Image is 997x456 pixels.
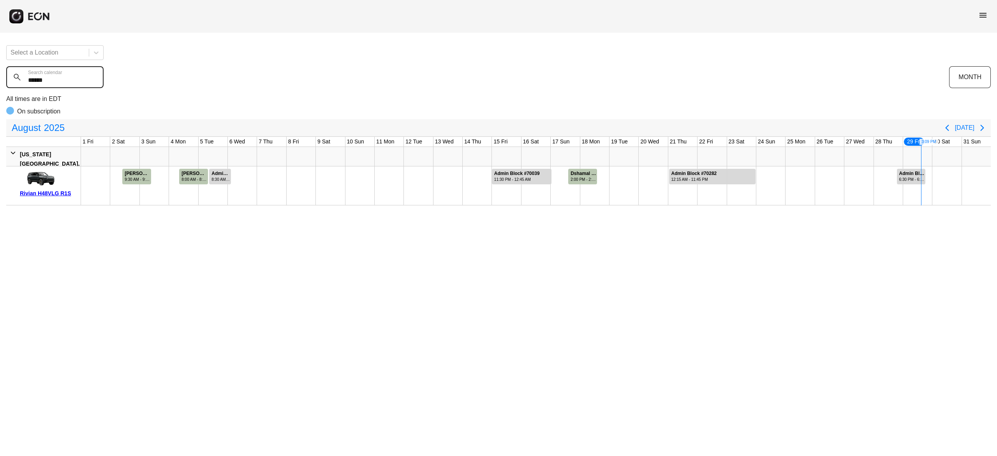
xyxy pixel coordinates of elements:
div: 16 Sat [521,137,540,147]
div: Admin Block #68961 [211,171,230,177]
div: Admin Block #70039 [494,171,540,177]
div: 9:30 AM - 9:30 AM [125,177,150,182]
div: Admin Block #70282 [671,171,717,177]
div: [PERSON_NAME] #68742 [181,171,207,177]
div: 1 Fri [81,137,95,147]
p: On subscription [17,107,60,116]
div: 22 Fri [698,137,715,147]
div: 26 Tue [815,137,835,147]
button: Previous page [939,120,955,136]
div: Rented for 1 days by Admin Block Current status is rental [897,166,926,184]
p: All times are in EDT [6,94,991,104]
div: Rented for 1 days by Steeve Laurent Current status is completed [122,166,151,184]
div: 12 Tue [404,137,424,147]
div: 6 Wed [228,137,247,147]
div: [US_STATE][GEOGRAPHIC_DATA], [GEOGRAPHIC_DATA] [20,150,79,178]
div: 7 Thu [257,137,274,147]
div: 4 Mon [169,137,187,147]
div: 10 Sun [345,137,366,147]
span: menu [978,11,988,20]
div: 3 Sun [140,137,157,147]
button: August2025 [7,120,69,136]
div: Dshamal Schotz #70302 [571,171,596,177]
div: 29 Fri [903,137,925,147]
div: 11:30 PM - 12:45 AM [494,177,540,182]
div: Admin Block #71768 [899,171,925,177]
div: Rented for 3 days by Admin Block Current status is rental [669,166,756,184]
div: 28 Thu [874,137,894,147]
div: 23 Sat [727,137,746,147]
button: MONTH [949,66,991,88]
div: 27 Wed [844,137,866,147]
div: 17 Sun [551,137,571,147]
div: 8 Fri [287,137,301,147]
span: 2025 [42,120,66,136]
div: 30 Sat [932,137,951,147]
div: 13 Wed [433,137,455,147]
div: 14 Thu [463,137,483,147]
div: Rented for 1 days by Rafael Cespedes Current status is completed [179,166,208,184]
div: 31 Sun [962,137,982,147]
div: Rented for 1 days by Admin Block Current status is rental [209,166,231,184]
div: 6:30 PM - 6:30 PM [899,177,925,182]
span: August [10,120,42,136]
div: 11 Mon [375,137,396,147]
div: 24 Sun [756,137,777,147]
div: 5 Tue [199,137,215,147]
div: 2:00 PM - 2:00 PM [571,177,596,182]
div: Rented for 3 days by Admin Block Current status is rental [491,166,552,184]
label: Search calendar [28,69,62,76]
button: Next page [974,120,990,136]
div: 8:00 AM - 8:00 AM [181,177,207,182]
div: 8:30 AM - 3:00 AM [211,177,230,182]
div: 12:15 AM - 11:45 PM [671,177,717,182]
div: [PERSON_NAME] #67321 [125,171,150,177]
div: Rivian H48VLG R1S [20,189,78,198]
div: 18 Mon [580,137,602,147]
div: 21 Thu [668,137,688,147]
div: 20 Wed [639,137,661,147]
div: 25 Mon [786,137,807,147]
div: 9 Sat [316,137,332,147]
img: car [20,169,59,189]
div: 19 Tue [609,137,629,147]
div: 15 Fri [492,137,509,147]
button: [DATE] [955,121,974,135]
div: Rented for 1 days by Dshamal Schotz Current status is completed [568,166,597,184]
div: 2 Sat [110,137,126,147]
